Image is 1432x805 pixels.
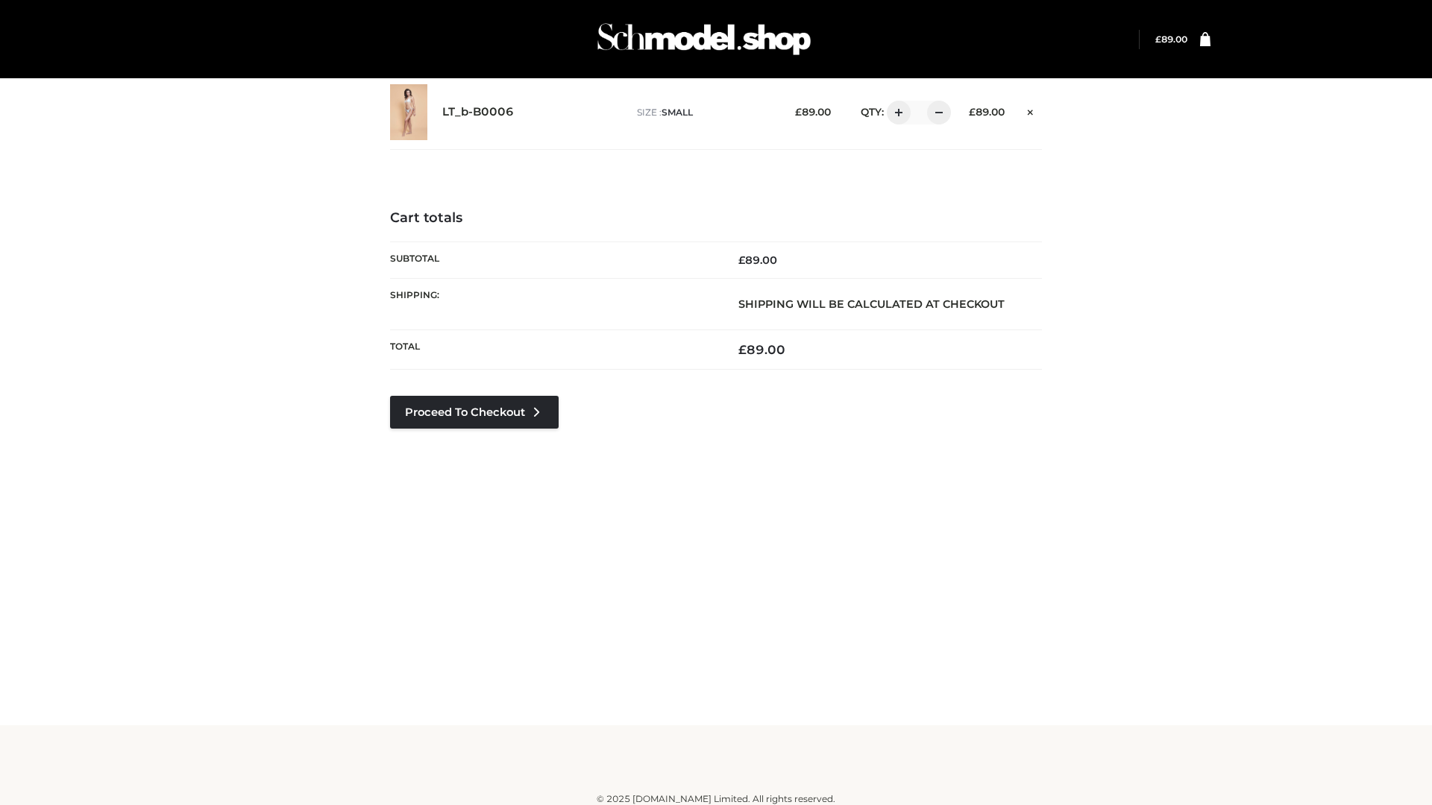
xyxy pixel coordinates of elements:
[390,396,559,429] a: Proceed to Checkout
[795,106,831,118] bdi: 89.00
[442,105,514,119] a: LT_b-B0006
[592,10,816,69] img: Schmodel Admin 964
[1155,34,1187,45] a: £89.00
[390,241,716,278] th: Subtotal
[1155,34,1187,45] bdi: 89.00
[390,84,427,140] img: LT_b-B0006 - SMALL
[738,253,745,267] span: £
[738,253,777,267] bdi: 89.00
[1155,34,1161,45] span: £
[1020,101,1042,120] a: Remove this item
[637,106,772,119] p: size :
[738,342,747,357] span: £
[662,107,693,118] span: SMALL
[795,106,802,118] span: £
[969,106,976,118] span: £
[390,330,716,370] th: Total
[738,342,785,357] bdi: 89.00
[390,278,716,329] th: Shipping:
[390,210,1042,227] h4: Cart totals
[969,106,1005,118] bdi: 89.00
[846,101,946,124] div: QTY:
[738,297,1005,311] strong: Shipping will be calculated at checkout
